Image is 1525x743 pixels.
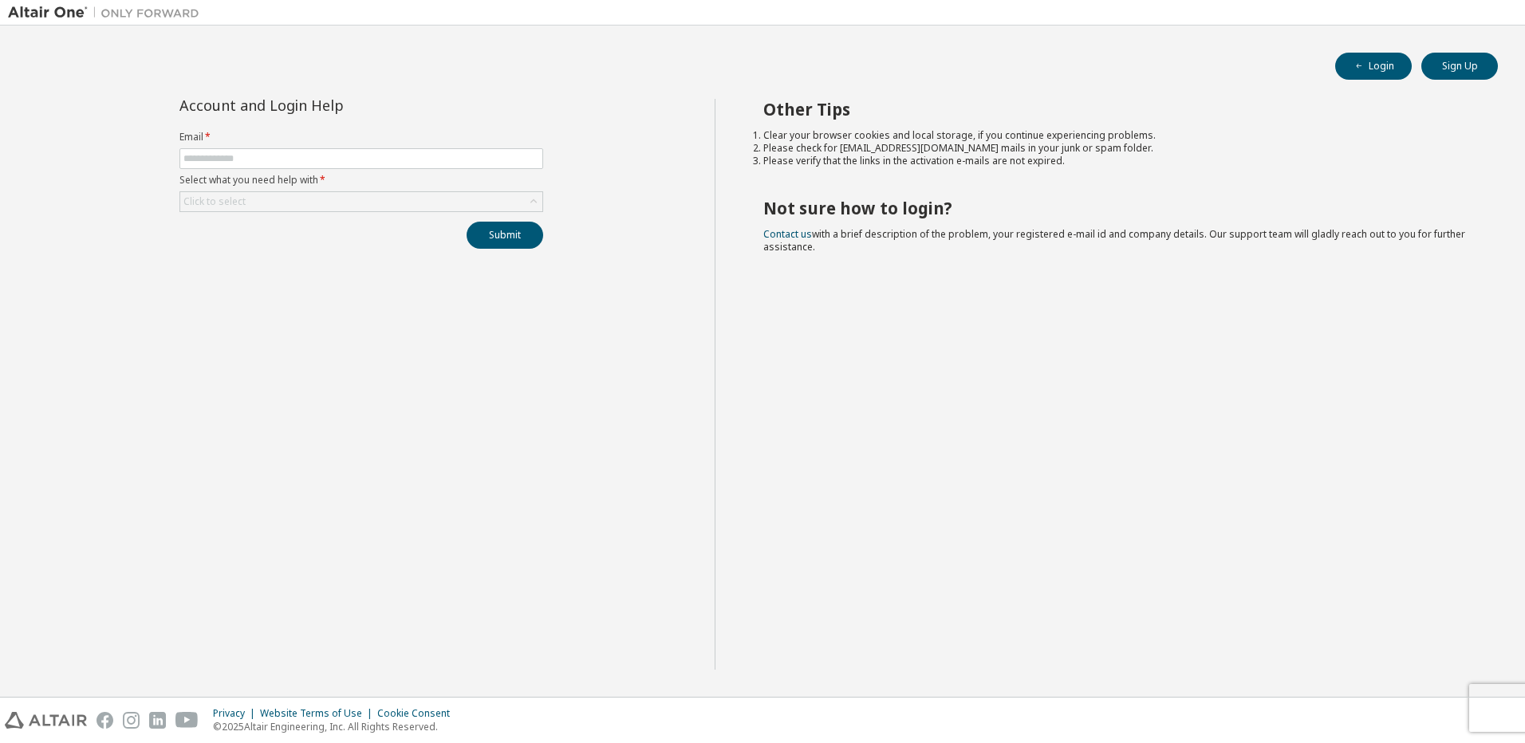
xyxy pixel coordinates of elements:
img: altair_logo.svg [5,712,87,729]
span: with a brief description of the problem, your registered e-mail id and company details. Our suppo... [763,227,1465,254]
img: instagram.svg [123,712,140,729]
a: Contact us [763,227,812,241]
button: Login [1335,53,1412,80]
div: Click to select [183,195,246,208]
p: © 2025 Altair Engineering, Inc. All Rights Reserved. [213,720,459,733]
label: Email [179,131,543,143]
li: Please check for [EMAIL_ADDRESS][DOMAIN_NAME] mails in your junk or spam folder. [763,142,1470,155]
img: youtube.svg [175,712,199,729]
li: Clear your browser cookies and local storage, if you continue experiencing problems. [763,129,1470,142]
div: Website Terms of Use [260,707,377,720]
img: Altair One [8,5,207,21]
img: facebook.svg [97,712,113,729]
button: Submit [467,222,543,249]
label: Select what you need help with [179,174,543,187]
div: Click to select [180,192,542,211]
div: Account and Login Help [179,99,471,112]
h2: Not sure how to login? [763,198,1470,218]
button: Sign Up [1421,53,1498,80]
img: linkedin.svg [149,712,166,729]
h2: Other Tips [763,99,1470,120]
li: Please verify that the links in the activation e-mails are not expired. [763,155,1470,167]
div: Privacy [213,707,260,720]
div: Cookie Consent [377,707,459,720]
